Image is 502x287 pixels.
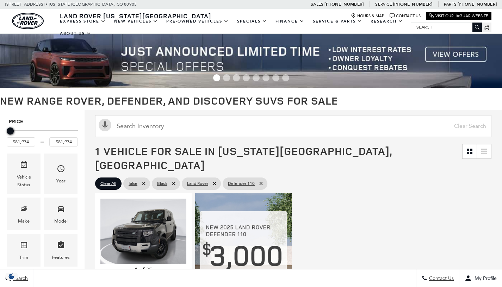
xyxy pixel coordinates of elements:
a: Research [366,15,407,27]
span: My Profile [472,275,497,281]
div: FeaturesFeatures [44,234,78,267]
div: VehicleVehicle Status [7,154,41,194]
span: Vehicle [20,159,28,173]
div: Year [56,177,66,185]
svg: Click to toggle on voice search [99,119,111,131]
span: false [129,179,137,188]
a: Service & Parts [309,15,366,27]
a: land-rover [12,13,44,29]
span: Land Rover [US_STATE][GEOGRAPHIC_DATA] [60,12,211,20]
span: Year [57,163,65,177]
input: Search [411,23,482,31]
div: 1 of 35 [100,266,186,274]
nav: Main Navigation [56,15,411,40]
img: Land Rover [12,13,44,29]
a: Visit Our Jaguar Website [429,13,488,19]
img: Opt-Out Icon [4,273,20,280]
span: Sales [311,2,323,7]
span: Features [57,239,65,254]
span: Make [20,203,28,217]
a: Finance [271,15,309,27]
input: Minimum [7,137,35,146]
div: Trim [19,254,28,261]
a: [PHONE_NUMBER] [458,1,497,7]
a: About Us [56,27,95,40]
a: Specials [233,15,271,27]
span: Parts [444,2,457,7]
a: [STREET_ADDRESS] • [US_STATE][GEOGRAPHIC_DATA], CO 80905 [5,2,137,7]
input: Maximum [49,137,78,146]
a: New Vehicles [110,15,162,27]
span: Contact Us [427,275,454,281]
div: Price [7,125,78,146]
span: Defender 110 [228,179,255,188]
span: Go to slide 6 [262,74,269,81]
span: Go to slide 7 [272,74,279,81]
span: Service [375,2,392,7]
input: Search Inventory [95,115,491,137]
a: Land Rover [US_STATE][GEOGRAPHIC_DATA] [56,12,216,20]
a: EXPRESS STORE [56,15,110,27]
img: 2025 LAND ROVER Defender 110 S 1 [100,199,188,264]
div: Features [52,254,70,261]
section: Click to Open Cookie Consent Modal [4,273,20,280]
span: Clear All [100,179,116,188]
div: MakeMake [7,198,41,230]
span: Go to slide 2 [223,74,230,81]
div: Model [54,217,68,225]
span: Model [57,203,65,217]
span: Go to slide 3 [233,74,240,81]
a: Pre-Owned Vehicles [162,15,233,27]
span: Land Rover [187,179,208,188]
a: [PHONE_NUMBER] [324,1,364,7]
span: Go to slide 4 [243,74,250,81]
span: Black [157,179,167,188]
h5: Price [9,119,76,125]
div: Maximum Price [7,127,14,135]
div: ModelModel [44,198,78,230]
a: Hours & Map [351,13,384,19]
div: Make [18,217,30,225]
div: 1 / 2 [100,199,188,264]
span: Go to slide 8 [282,74,289,81]
div: YearYear [44,154,78,194]
span: Trim [20,239,28,254]
a: [PHONE_NUMBER] [393,1,432,7]
span: Go to slide 1 [213,74,220,81]
div: TrimTrim [7,234,41,267]
button: Open user profile menu [459,269,502,287]
a: Contact Us [390,13,421,19]
span: Go to slide 5 [253,74,260,81]
span: 1 Vehicle for Sale in [US_STATE][GEOGRAPHIC_DATA], [GEOGRAPHIC_DATA] [95,144,392,172]
div: Vehicle Status [12,173,35,189]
